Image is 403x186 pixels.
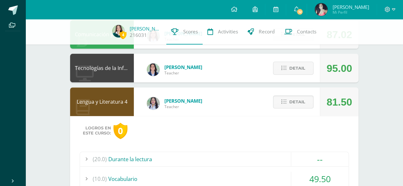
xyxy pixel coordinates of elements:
[70,54,134,82] div: Tecnologías de la Información y la Comunicación 4
[112,25,125,38] img: 440199d59a1bb4a241a9983326ac7319.png
[218,28,238,35] span: Activities
[259,28,275,35] span: Record
[327,54,352,83] div: 95.00
[203,19,243,45] a: Activities
[164,64,202,70] span: [PERSON_NAME]
[279,19,321,45] a: Contacts
[147,97,160,110] img: df6a3bad71d85cf97c4a6d1acf904499.png
[291,172,349,186] div: 49.50
[164,70,202,76] span: Teacher
[273,62,313,75] button: Detail
[243,19,279,45] a: Record
[183,28,198,35] span: Scores
[80,172,349,186] div: Vocabulario
[315,3,327,16] img: d686daa607961b8b187ff7fdc61e0d8f.png
[93,172,107,186] span: (10.0)
[147,63,160,76] img: 7489ccb779e23ff9f2c3e89c21f82ed0.png
[130,32,147,38] a: 216031
[273,95,313,108] button: Detail
[289,96,305,108] span: Detail
[83,126,111,136] span: Logros en este curso:
[130,25,162,32] a: [PERSON_NAME]
[327,88,352,116] div: 81.50
[297,28,316,35] span: Contacts
[332,10,369,15] span: Mi Perfil
[296,8,303,15] span: 12
[291,152,349,166] div: --
[332,4,369,10] span: [PERSON_NAME]
[164,104,202,109] span: Teacher
[166,19,203,45] a: Scores
[80,152,349,166] div: Durante la lectura
[93,152,107,166] span: (20.0)
[70,87,134,116] div: Lengua y Literatura 4
[113,123,127,139] div: 0
[289,62,305,74] span: Detail
[119,31,126,39] span: 4
[164,98,202,104] span: [PERSON_NAME]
